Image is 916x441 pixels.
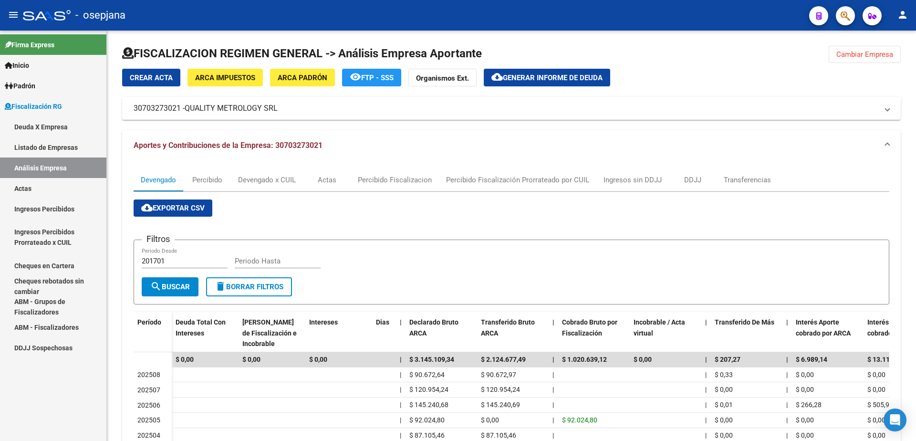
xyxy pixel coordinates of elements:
[137,318,161,326] span: Período
[172,312,239,354] datatable-header-cell: Deuda Total Con Intereses
[400,431,401,439] span: |
[372,312,396,354] datatable-header-cell: Dias
[705,431,707,439] span: |
[558,312,630,354] datatable-header-cell: Cobrado Bruto por Fiscalización
[796,356,827,363] span: $ 6.989,14
[481,401,520,409] span: $ 145.240,69
[409,416,445,424] span: $ 92.024,80
[122,69,180,86] button: Crear Acta
[630,312,701,354] datatable-header-cell: Incobrable / Acta virtual
[134,199,212,217] button: Exportar CSV
[897,9,908,21] mat-icon: person
[406,312,477,354] datatable-header-cell: Declarado Bruto ARCA
[400,318,402,326] span: |
[634,356,652,363] span: $ 0,00
[786,401,788,409] span: |
[796,318,851,337] span: Interés Aporte cobrado por ARCA
[481,416,499,424] span: $ 0,00
[477,312,549,354] datatable-header-cell: Transferido Bruto ARCA
[634,318,685,337] span: Incobrable / Acta virtual
[786,356,788,363] span: |
[122,46,482,61] h1: FISCALIZACION REGIMEN GENERAL -> Análisis Empresa Aportante
[715,416,733,424] span: $ 0,00
[400,416,401,424] span: |
[409,318,458,337] span: Declarado Bruto ARCA
[270,69,335,86] button: ARCA Padrón
[141,204,205,212] span: Exportar CSV
[711,312,782,354] datatable-header-cell: Transferido De Más
[150,283,190,291] span: Buscar
[549,312,558,354] datatable-header-cell: |
[278,73,327,82] span: ARCA Padrón
[192,175,222,185] div: Percibido
[195,73,255,82] span: ARCA Impuestos
[604,175,662,185] div: Ingresos sin DDJJ
[396,312,406,354] datatable-header-cell: |
[408,69,477,86] button: Organismos Ext.
[796,371,814,378] span: $ 0,00
[552,386,554,393] span: |
[309,318,338,326] span: Intereses
[481,371,516,378] span: $ 90.672,97
[134,103,878,114] mat-panel-title: 30703273021 -
[715,356,740,363] span: $ 207,27
[137,401,160,409] span: 202506
[142,277,198,296] button: Buscar
[715,371,733,378] span: $ 0,33
[705,416,707,424] span: |
[409,356,454,363] span: $ 3.145.109,34
[400,401,401,409] span: |
[350,71,361,83] mat-icon: remove_red_eye
[150,281,162,292] mat-icon: search
[400,386,401,393] span: |
[562,416,597,424] span: $ 92.024,80
[786,386,788,393] span: |
[786,318,788,326] span: |
[796,386,814,393] span: $ 0,00
[122,130,901,161] mat-expansion-panel-header: Aportes y Contribuciones de la Empresa: 30703273021
[242,318,297,348] span: [PERSON_NAME] de Fiscalización e Incobrable
[715,318,774,326] span: Transferido De Más
[122,97,901,120] mat-expansion-panel-header: 30703273021 -QUALITY METROLOGY SRL
[481,431,516,439] span: $ 87.105,46
[562,356,607,363] span: $ 1.020.639,12
[134,141,323,150] span: Aportes y Contribuciones de la Empresa: 30703273021
[552,416,554,424] span: |
[409,371,445,378] span: $ 90.672,64
[796,401,822,409] span: $ 266,28
[836,50,893,59] span: Cambiar Empresa
[715,431,733,439] span: $ 0,00
[239,312,305,354] datatable-header-cell: Deuda Bruta Neto de Fiscalización e Incobrable
[5,60,29,71] span: Inicio
[829,46,901,63] button: Cambiar Empresa
[715,386,733,393] span: $ 0,00
[705,386,707,393] span: |
[137,386,160,394] span: 202507
[552,371,554,378] span: |
[715,401,733,409] span: $ 0,01
[796,431,814,439] span: $ 0,00
[142,232,175,246] h3: Filtros
[409,431,445,439] span: $ 87.105,46
[137,431,160,439] span: 202504
[481,356,526,363] span: $ 2.124.677,49
[187,69,263,86] button: ARCA Impuestos
[552,318,554,326] span: |
[786,416,788,424] span: |
[796,416,814,424] span: $ 0,00
[5,40,54,50] span: Firma Express
[141,202,153,213] mat-icon: cloud_download
[552,431,554,439] span: |
[867,371,885,378] span: $ 0,00
[867,416,885,424] span: $ 0,00
[176,318,226,337] span: Deuda Total Con Intereses
[705,401,707,409] span: |
[361,73,394,82] span: FTP - SSS
[5,101,62,112] span: Fiscalización RG
[705,318,707,326] span: |
[137,416,160,424] span: 202505
[176,356,194,363] span: $ 0,00
[358,175,432,185] div: Percibido Fiscalizacion
[446,175,589,185] div: Percibido Fiscalización Prorrateado por CUIL
[867,431,885,439] span: $ 0,00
